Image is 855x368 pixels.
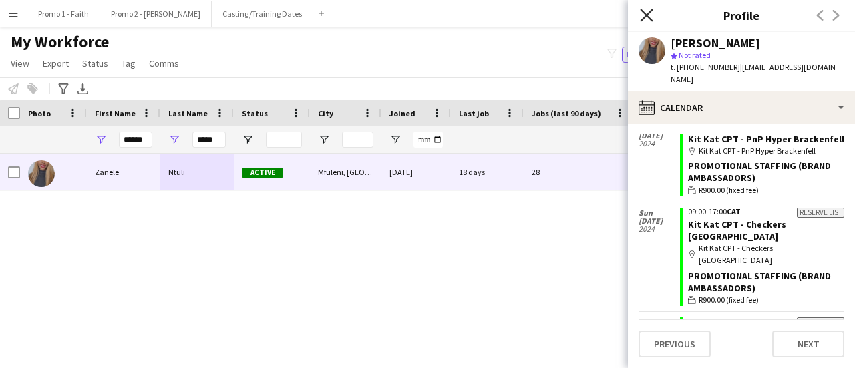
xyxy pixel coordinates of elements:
span: City [318,108,333,118]
a: Tag [116,55,141,72]
input: City Filter Input [342,132,373,148]
span: Status [242,108,268,118]
span: R900.00 (fixed fee) [699,184,759,196]
span: [DATE] [639,132,680,140]
div: Zanele [87,154,160,190]
button: Open Filter Menu [168,134,180,146]
button: Open Filter Menu [242,134,254,146]
span: t. [PHONE_NUMBER] [671,62,740,72]
span: Jobs (last 90 days) [532,108,601,118]
div: 09:00-17:00 [688,208,844,216]
app-action-btn: Advanced filters [55,81,71,97]
div: Kit Kat CPT - Checkers [GEOGRAPHIC_DATA] [688,242,844,266]
input: Status Filter Input [266,132,302,148]
span: Sat [639,319,680,327]
div: Mfuleni, [GEOGRAPHIC_DATA] [310,154,381,190]
span: 2024 [639,225,680,233]
a: Export [37,55,74,72]
button: Previous [639,331,711,357]
img: Zanele Ntuli [28,160,55,187]
div: Reserve list [797,317,844,327]
span: Export [43,57,69,69]
div: Kit Kat CPT - PnP Hyper Brackenfell [688,145,844,157]
span: Status [82,57,108,69]
span: First Name [95,108,136,118]
div: 18 days [451,154,524,190]
a: Kit Kat CPT - Checkers [GEOGRAPHIC_DATA] [688,218,786,242]
button: Promo 1 - Faith [27,1,100,27]
div: Reserve list [797,208,844,218]
app-action-btn: Export XLSX [75,81,91,97]
span: Tag [122,57,136,69]
div: Promotional Staffing (Brand Ambassadors) [688,160,844,184]
span: CAT [727,316,741,326]
button: Open Filter Menu [389,134,401,146]
div: 09:00-17:00 [688,317,844,325]
span: Sun [639,209,680,217]
span: Last job [459,108,489,118]
input: Last Name Filter Input [192,132,226,148]
span: Active [242,168,283,178]
span: R900.00 (fixed fee) [699,294,759,306]
div: 28 [524,154,634,190]
a: Kit Kat CPT - PnP Hyper Brackenfell [688,133,844,145]
span: CAT [727,206,741,216]
input: Joined Filter Input [413,132,443,148]
div: [PERSON_NAME] [671,37,760,49]
a: Status [77,55,114,72]
button: Open Filter Menu [95,134,107,146]
a: View [5,55,35,72]
h3: Profile [628,7,855,24]
div: Calendar [628,91,855,124]
div: Promotional Staffing (Brand Ambassadors) [688,270,844,294]
span: View [11,57,29,69]
button: Everyone6,988 [622,47,689,63]
input: First Name Filter Input [119,132,152,148]
button: Casting/Training Dates [212,1,313,27]
span: My Workforce [11,32,109,52]
button: Open Filter Menu [318,134,330,146]
span: 2024 [639,140,680,148]
div: Ntuli [160,154,234,190]
span: [DATE] [639,217,680,225]
button: Promo 2 - [PERSON_NAME] [100,1,212,27]
span: Comms [149,57,179,69]
div: [DATE] [381,154,451,190]
span: Last Name [168,108,208,118]
a: Comms [144,55,184,72]
span: Not rated [679,50,711,60]
span: Photo [28,108,51,118]
button: Next [772,331,844,357]
span: | [EMAIL_ADDRESS][DOMAIN_NAME] [671,62,840,84]
span: Joined [389,108,415,118]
